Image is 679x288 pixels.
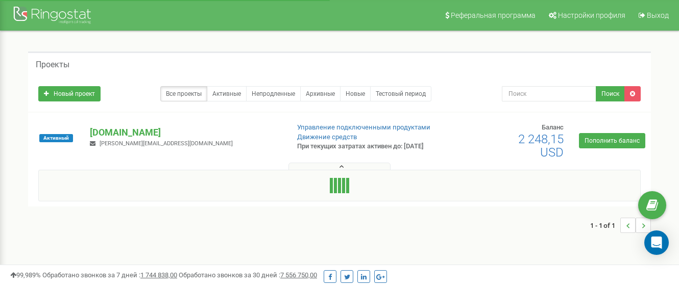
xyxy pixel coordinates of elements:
a: Новый проект [38,86,101,101]
span: 2 248,15 USD [518,132,564,160]
span: [PERSON_NAME][EMAIL_ADDRESS][DOMAIN_NAME] [100,140,233,147]
u: 7 556 750,00 [280,271,317,279]
span: Выход [647,11,669,19]
span: Настройки профиля [558,11,625,19]
span: 99,989% [10,271,41,279]
p: [DOMAIN_NAME] [90,126,280,139]
a: Непродленные [246,86,301,101]
span: Баланс [542,123,564,131]
span: Обработано звонков за 30 дней : [179,271,317,279]
div: Open Intercom Messenger [644,230,669,255]
a: Новые [340,86,371,101]
a: Архивные [300,86,341,101]
span: Реферальная программа [451,11,536,19]
input: Поиск [502,86,597,101]
nav: ... [590,207,651,243]
a: Управление подключенными продуктами [297,123,430,131]
button: Поиск [596,86,625,101]
span: 1 - 1 of 1 [590,218,620,233]
h5: Проекты [36,60,69,69]
p: При текущих затратах активен до: [DATE] [297,142,436,151]
a: Все проекты [160,86,207,101]
a: Движение средств [297,133,357,141]
u: 1 744 838,00 [140,271,177,279]
span: Активный [39,134,73,142]
a: Тестовый период [370,86,431,101]
span: Обработано звонков за 7 дней : [42,271,177,279]
a: Пополнить баланс [579,133,645,148]
a: Активные [207,86,247,101]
